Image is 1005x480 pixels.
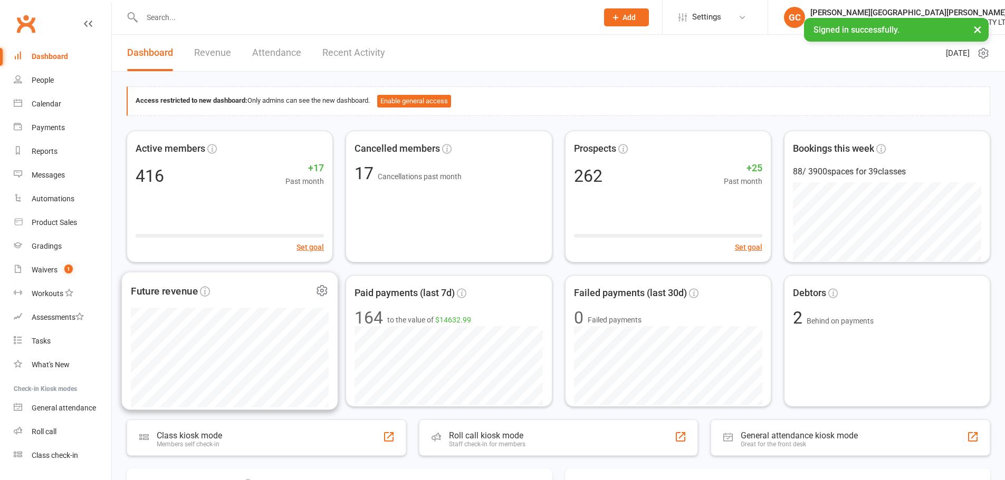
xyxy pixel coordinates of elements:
[968,18,987,41] button: ×
[793,141,874,156] span: Bookings this week
[14,329,111,353] a: Tasks
[793,308,807,328] span: 2
[574,286,687,301] span: Failed payments (last 30d)
[32,266,58,274] div: Waivers
[32,52,68,61] div: Dashboard
[252,35,301,71] a: Attendance
[296,241,324,253] button: Set goal
[377,95,451,107] button: Enable general access
[32,123,65,132] div: Payments
[32,242,62,250] div: Gradings
[136,141,205,156] span: Active members
[692,5,721,29] span: Settings
[574,168,602,184] div: 262
[14,140,111,163] a: Reports
[32,76,54,84] div: People
[793,286,826,301] span: Debtors
[136,96,247,104] strong: Access restricted to new dashboard:
[32,100,61,108] div: Calendar
[793,165,981,179] div: 88 / 3900 spaces for 39 classes
[14,68,111,92] a: People
[813,25,899,35] span: Signed in successfully.
[14,444,111,467] a: Class kiosk mode
[574,141,616,156] span: Prospects
[735,241,762,253] button: Set goal
[127,35,173,71] a: Dashboard
[14,420,111,444] a: Roll call
[32,360,70,369] div: What's New
[157,440,222,448] div: Members self check-in
[285,175,324,187] span: Past month
[784,7,805,28] div: GC
[724,175,762,187] span: Past month
[32,451,78,459] div: Class check-in
[435,316,471,324] span: $14632.99
[14,258,111,282] a: Waivers 1
[157,430,222,440] div: Class kiosk mode
[741,430,858,440] div: General attendance kiosk mode
[32,171,65,179] div: Messages
[139,10,590,25] input: Search...
[32,218,77,227] div: Product Sales
[32,194,74,203] div: Automations
[136,95,982,107] div: Only admins can see the new dashboard.
[14,396,111,420] a: General attendance kiosk mode
[588,314,642,326] span: Failed payments
[449,440,525,448] div: Staff check-in for members
[946,47,970,60] span: [DATE]
[355,309,383,326] div: 164
[355,141,440,156] span: Cancelled members
[574,309,583,326] div: 0
[285,161,324,176] span: +17
[14,116,111,140] a: Payments
[724,161,762,176] span: +25
[14,353,111,377] a: What's New
[378,172,462,181] span: Cancellations past month
[32,313,84,321] div: Assessments
[32,404,96,412] div: General attendance
[13,11,39,37] a: Clubworx
[32,427,56,436] div: Roll call
[741,440,858,448] div: Great for the front desk
[64,265,73,273] span: 1
[807,317,874,325] span: Behind on payments
[32,289,63,298] div: Workouts
[449,430,525,440] div: Roll call kiosk mode
[14,92,111,116] a: Calendar
[14,234,111,258] a: Gradings
[32,337,51,345] div: Tasks
[14,187,111,211] a: Automations
[14,45,111,68] a: Dashboard
[136,168,164,184] div: 416
[623,13,636,22] span: Add
[14,211,111,234] a: Product Sales
[355,286,455,301] span: Paid payments (last 7d)
[32,147,58,155] div: Reports
[14,163,111,187] a: Messages
[604,8,649,26] button: Add
[355,163,378,183] span: 17
[194,35,231,71] a: Revenue
[131,283,198,299] span: Future revenue
[14,282,111,306] a: Workouts
[387,314,471,326] span: to the value of
[322,35,385,71] a: Recent Activity
[14,306,111,329] a: Assessments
